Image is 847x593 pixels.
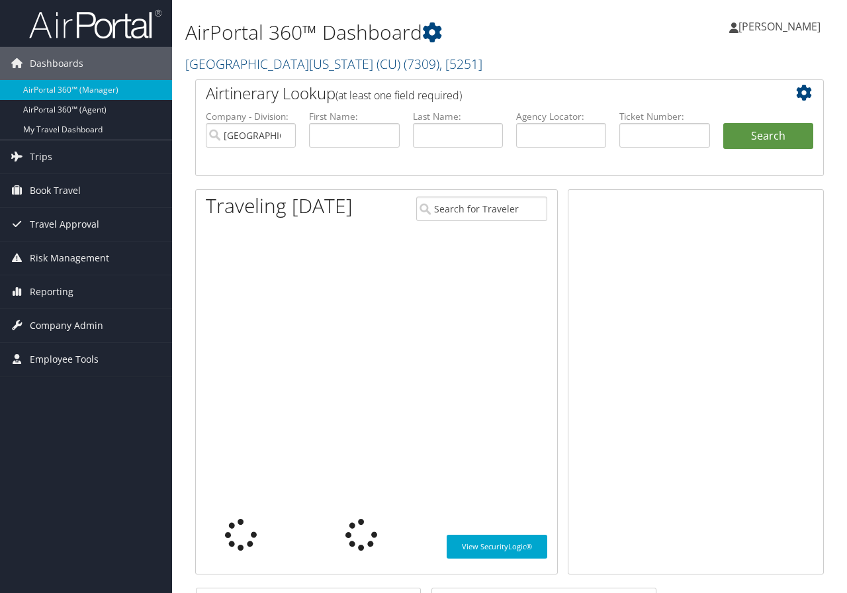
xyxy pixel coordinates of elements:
[185,19,617,46] h1: AirPortal 360™ Dashboard
[516,110,606,123] label: Agency Locator:
[729,7,834,46] a: [PERSON_NAME]
[439,55,482,73] span: , [ 5251 ]
[30,174,81,207] span: Book Travel
[619,110,709,123] label: Ticket Number:
[416,197,547,221] input: Search for Traveler
[30,47,83,80] span: Dashboards
[723,123,813,150] button: Search
[335,88,462,103] span: (at least one field required)
[30,309,103,342] span: Company Admin
[29,9,161,40] img: airportal-logo.png
[404,55,439,73] span: ( 7309 )
[206,110,296,123] label: Company - Division:
[30,140,52,173] span: Trips
[30,242,109,275] span: Risk Management
[206,192,353,220] h1: Traveling [DATE]
[309,110,399,123] label: First Name:
[30,208,99,241] span: Travel Approval
[738,19,821,34] span: [PERSON_NAME]
[447,535,547,559] a: View SecurityLogic®
[206,82,761,105] h2: Airtinerary Lookup
[30,343,99,376] span: Employee Tools
[185,55,482,73] a: [GEOGRAPHIC_DATA][US_STATE] (CU)
[30,275,73,308] span: Reporting
[413,110,503,123] label: Last Name:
